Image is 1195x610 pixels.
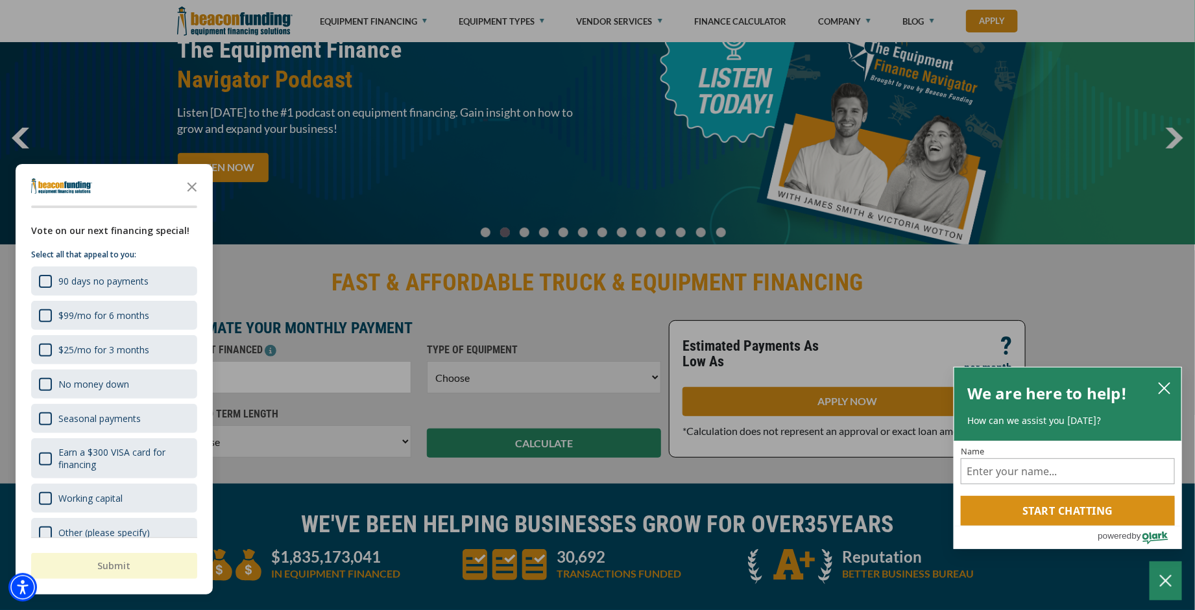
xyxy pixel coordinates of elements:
[967,414,1168,427] p: How can we assist you [DATE]?
[967,381,1128,406] h2: We are here to help!
[1132,528,1141,544] span: by
[58,378,129,390] div: No money down
[961,447,1175,456] label: Name
[961,496,1175,526] button: Start chatting
[31,335,197,364] div: $25/mo for 3 months
[31,484,197,513] div: Working capital
[8,573,37,602] div: Accessibility Menu
[31,224,197,238] div: Vote on our next financing special!
[58,275,149,287] div: 90 days no payments
[1098,526,1181,548] a: Powered by Olark
[31,178,92,194] img: Company logo
[961,458,1175,484] input: Name
[31,553,197,579] button: Submit
[31,518,197,547] div: Other (please specify)
[58,446,189,471] div: Earn a $300 VISA card for financing
[1098,528,1131,544] span: powered
[31,370,197,399] div: No money down
[31,301,197,330] div: $99/mo for 6 months
[1154,379,1175,397] button: close chatbox
[179,173,205,199] button: Close the survey
[58,412,141,425] div: Seasonal payments
[58,526,150,539] div: Other (please specify)
[16,164,213,594] div: Survey
[1150,561,1182,600] button: Close Chatbox
[31,248,197,261] p: Select all that appeal to you:
[31,266,197,296] div: 90 days no payments
[58,492,123,504] div: Working capital
[31,438,197,478] div: Earn a $300 VISA card for financing
[954,367,1182,550] div: olark chatbox
[31,404,197,433] div: Seasonal payments
[58,309,149,322] div: $99/mo for 6 months
[58,344,149,356] div: $25/mo for 3 months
